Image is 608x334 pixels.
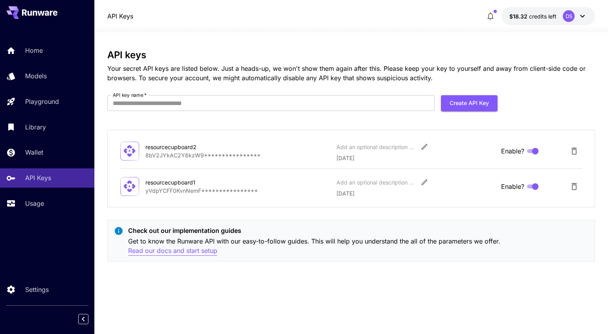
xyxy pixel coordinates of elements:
button: $18.31702DS [501,7,595,25]
button: Create API Key [441,95,498,111]
div: $18.31702 [509,12,557,20]
button: Delete API Key [566,179,582,194]
div: resourcecupboard1 [145,178,224,186]
a: API Keys [107,11,133,21]
p: Playground [25,97,59,106]
p: Home [25,46,43,55]
label: API key name [113,92,147,98]
div: Add an optional description or comment [336,178,415,186]
span: Enable? [501,146,524,156]
span: credits left [529,13,557,20]
p: [DATE] [336,154,495,162]
p: API Keys [25,173,51,183]
div: Add an optional description or comment [336,143,415,151]
button: Edit [417,140,432,154]
p: [DATE] [336,189,495,197]
div: resourcecupboard2 [145,143,224,151]
p: Wallet [25,148,43,157]
div: DS [563,10,575,22]
span: Enable? [501,182,524,191]
p: Check out our implementation guides [128,226,589,235]
span: $18.32 [509,13,529,20]
button: Read our docs and start setup [128,246,217,256]
h3: API keys [107,50,595,61]
button: Delete API Key [566,143,582,159]
p: Your secret API keys are listed below. Just a heads-up, we won't show them again after this. Plea... [107,64,595,83]
button: Collapse sidebar [78,314,88,324]
nav: breadcrumb [107,11,133,21]
p: Get to know the Runware API with our easy-to-follow guides. This will help you understand the all... [128,236,589,256]
div: Collapse sidebar [84,312,94,326]
p: Settings [25,285,49,294]
p: Models [25,71,47,81]
p: Library [25,122,46,132]
p: Usage [25,199,44,208]
button: Edit [417,175,432,189]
